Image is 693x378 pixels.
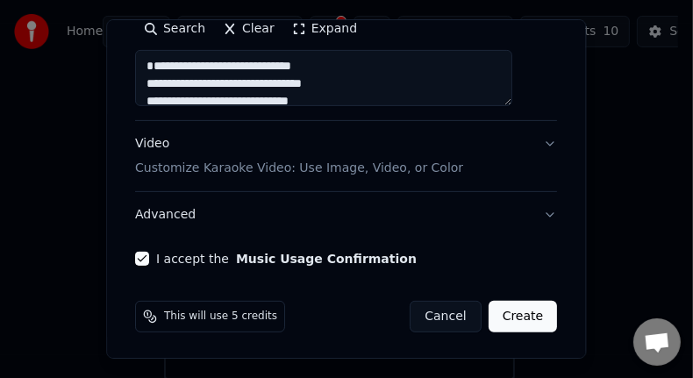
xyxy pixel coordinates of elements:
button: Create [489,301,558,332]
button: Search [135,16,214,44]
button: Advanced [135,192,557,238]
button: Clear [214,16,283,44]
button: Expand [283,16,366,44]
span: This will use 5 credits [164,310,277,324]
button: VideoCustomize Karaoke Video: Use Image, Video, or Color [135,121,557,191]
div: Video [135,135,463,177]
button: I accept the [236,253,417,265]
label: I accept the [156,253,417,265]
p: Customize Karaoke Video: Use Image, Video, or Color [135,160,463,177]
button: Cancel [411,301,482,332]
